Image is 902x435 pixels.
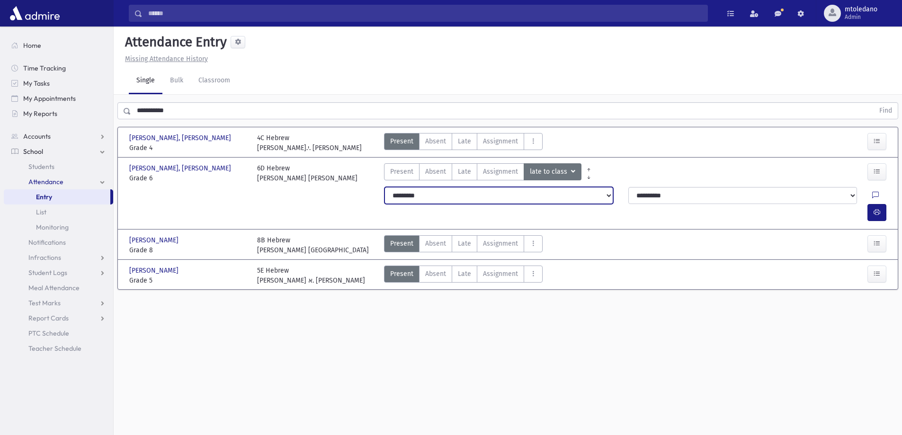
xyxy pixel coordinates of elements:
[4,311,113,326] a: Report Cards
[23,132,51,141] span: Accounts
[390,239,413,249] span: Present
[23,147,43,156] span: School
[28,162,54,171] span: Students
[4,265,113,280] a: Student Logs
[121,34,227,50] h5: Attendance Entry
[162,68,191,94] a: Bulk
[845,13,877,21] span: Admin
[129,275,248,285] span: Grade 5
[483,239,518,249] span: Assignment
[4,144,113,159] a: School
[530,167,569,177] span: late to class
[458,167,471,177] span: Late
[191,68,238,94] a: Classroom
[36,208,46,216] span: List
[28,344,81,353] span: Teacher Schedule
[23,64,66,72] span: Time Tracking
[28,299,61,307] span: Test Marks
[121,55,208,63] a: Missing Attendance History
[129,133,233,143] span: [PERSON_NAME], [PERSON_NAME]
[129,235,180,245] span: [PERSON_NAME]
[4,159,113,174] a: Students
[4,220,113,235] a: Monitoring
[425,239,446,249] span: Absent
[384,266,543,285] div: AttTypes
[425,269,446,279] span: Absent
[143,5,707,22] input: Search
[36,193,52,201] span: Entry
[28,253,61,262] span: Infractions
[36,223,69,231] span: Monitoring
[257,235,369,255] div: 8B Hebrew [PERSON_NAME] [GEOGRAPHIC_DATA]
[28,314,69,322] span: Report Cards
[4,76,113,91] a: My Tasks
[4,91,113,106] a: My Appointments
[425,167,446,177] span: Absent
[390,136,413,146] span: Present
[129,68,162,94] a: Single
[8,4,62,23] img: AdmirePro
[23,109,57,118] span: My Reports
[4,280,113,295] a: Meal Attendance
[4,38,113,53] a: Home
[28,284,80,292] span: Meal Attendance
[483,269,518,279] span: Assignment
[129,266,180,275] span: [PERSON_NAME]
[23,41,41,50] span: Home
[874,103,898,119] button: Find
[28,268,67,277] span: Student Logs
[257,163,357,183] div: 6D Hebrew [PERSON_NAME] [PERSON_NAME]
[458,136,471,146] span: Late
[4,295,113,311] a: Test Marks
[425,136,446,146] span: Absent
[23,94,76,103] span: My Appointments
[524,163,581,180] button: late to class
[384,133,543,153] div: AttTypes
[384,235,543,255] div: AttTypes
[4,61,113,76] a: Time Tracking
[390,269,413,279] span: Present
[23,79,50,88] span: My Tasks
[384,163,581,183] div: AttTypes
[458,269,471,279] span: Late
[28,329,69,337] span: PTC Schedule
[4,235,113,250] a: Notifications
[4,129,113,144] a: Accounts
[4,106,113,121] a: My Reports
[257,266,365,285] div: 5E Hebrew [PERSON_NAME] א. [PERSON_NAME]
[483,136,518,146] span: Assignment
[28,238,66,247] span: Notifications
[4,189,110,204] a: Entry
[257,133,362,153] div: 4C Hebrew [PERSON_NAME].י. [PERSON_NAME]
[129,143,248,153] span: Grade 4
[28,178,63,186] span: Attendance
[125,55,208,63] u: Missing Attendance History
[845,6,877,13] span: mtoledano
[390,167,413,177] span: Present
[4,204,113,220] a: List
[129,173,248,183] span: Grade 6
[458,239,471,249] span: Late
[4,326,113,341] a: PTC Schedule
[4,341,113,356] a: Teacher Schedule
[129,163,233,173] span: [PERSON_NAME], [PERSON_NAME]
[4,250,113,265] a: Infractions
[483,167,518,177] span: Assignment
[129,245,248,255] span: Grade 8
[4,174,113,189] a: Attendance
